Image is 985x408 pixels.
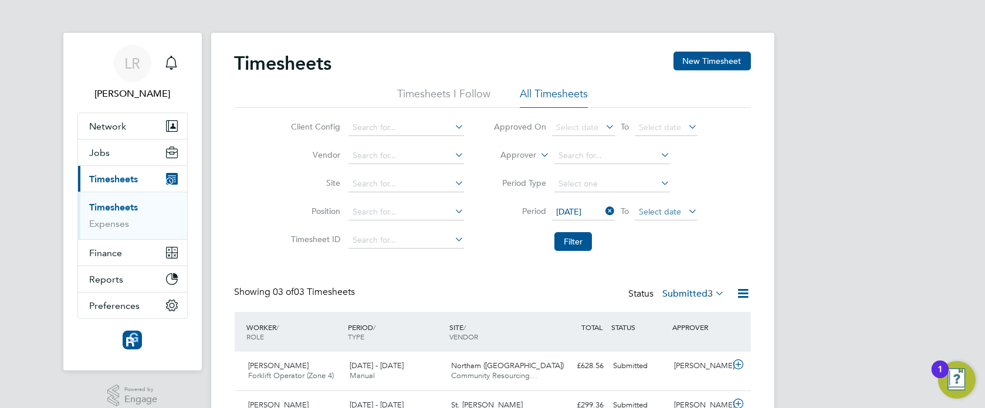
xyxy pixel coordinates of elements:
[629,286,727,302] div: Status
[548,356,609,376] div: £628.56
[493,206,546,216] label: Period
[277,322,279,332] span: /
[493,121,546,132] label: Approved On
[937,369,943,385] div: 1
[556,122,598,132] span: Select date
[90,218,130,229] a: Expenses
[348,204,464,220] input: Search for...
[554,232,592,251] button: Filter
[348,332,364,341] span: TYPE
[617,119,632,134] span: To
[124,395,157,404] span: Engage
[373,322,375,332] span: /
[78,266,187,292] button: Reports
[235,286,358,298] div: Showing
[938,361,976,399] button: Open Resource Center, 1 new notification
[78,140,187,165] button: Jobs
[90,174,138,185] span: Timesheets
[617,203,632,219] span: To
[273,286,295,298] span: 03 of
[78,113,187,139] button: Network
[639,206,681,217] span: Select date
[287,206,340,216] label: Position
[78,293,187,318] button: Preferences
[77,331,188,349] a: Go to home page
[287,178,340,188] label: Site
[451,370,537,380] span: Community Resourcing…
[90,202,138,213] a: Timesheets
[90,121,127,132] span: Network
[493,178,546,188] label: Period Type
[63,33,202,370] nav: Main navigation
[350,361,404,370] span: [DATE] - [DATE]
[107,385,157,407] a: Powered byEngage
[348,120,464,136] input: Search for...
[244,317,346,347] div: WORKER
[249,370,334,380] span: Forklift Operator (Zone 4)
[124,385,157,395] span: Powered by
[287,149,340,160] label: Vendor
[123,331,141,349] img: resourcinggroup-logo-retina.png
[287,121,340,132] label: Client Config
[287,234,340,244] label: Timesheet ID
[451,361,564,370] span: Northam ([GEOGRAPHIC_DATA])
[463,322,466,332] span: /
[554,176,670,192] input: Select one
[582,322,603,332] span: TOTAL
[483,149,536,161] label: Approver
[663,288,725,300] label: Submitted
[78,192,187,239] div: Timesheets
[90,247,123,259] span: Finance
[90,274,124,285] span: Reports
[554,148,670,164] input: Search for...
[669,356,730,376] div: [PERSON_NAME]
[708,288,713,300] span: 3
[348,176,464,192] input: Search for...
[247,332,265,341] span: ROLE
[673,52,751,70] button: New Timesheet
[609,317,670,338] div: STATUS
[90,300,140,311] span: Preferences
[446,317,548,347] div: SITE
[556,206,581,217] span: [DATE]
[235,52,332,75] h2: Timesheets
[609,356,670,376] div: Submitted
[669,317,730,338] div: APPROVER
[348,232,464,249] input: Search for...
[348,148,464,164] input: Search for...
[520,87,588,108] li: All Timesheets
[90,147,110,158] span: Jobs
[397,87,490,108] li: Timesheets I Follow
[449,332,478,341] span: VENDOR
[345,317,446,347] div: PERIOD
[350,370,375,380] span: Manual
[273,286,356,298] span: 03 Timesheets
[124,56,140,71] span: LR
[78,240,187,266] button: Finance
[639,122,681,132] span: Select date
[77,87,188,101] span: Leanne Rayner
[78,166,187,192] button: Timesheets
[249,361,309,370] span: [PERSON_NAME]
[77,45,188,101] a: LR[PERSON_NAME]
